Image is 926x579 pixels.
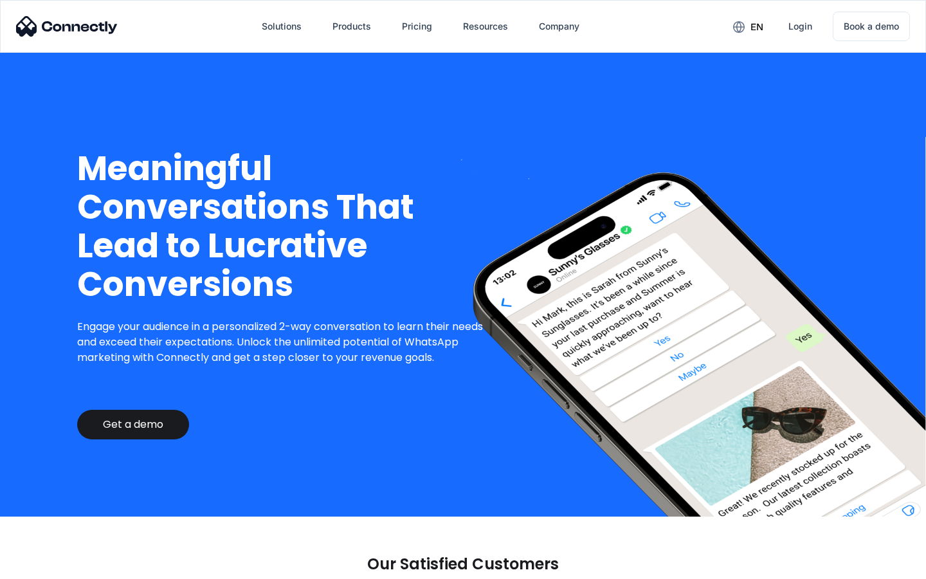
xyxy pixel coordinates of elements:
div: en [750,18,763,36]
div: Get a demo [103,418,163,431]
img: Connectly Logo [16,16,118,37]
h1: Meaningful Conversations That Lead to Lucrative Conversions [77,149,493,304]
p: Engage your audience in a personalized 2-way conversation to learn their needs and exceed their e... [77,319,493,365]
div: Solutions [262,17,302,35]
div: Login [788,17,812,35]
a: Pricing [392,11,442,42]
div: Products [332,17,371,35]
a: Login [778,11,822,42]
a: Get a demo [77,410,189,439]
p: Our Satisfied Customers [367,555,559,573]
div: Resources [463,17,508,35]
a: Book a demo [833,12,910,41]
div: Pricing [402,17,432,35]
div: Company [539,17,579,35]
ul: Language list [26,556,77,574]
aside: Language selected: English [13,556,77,574]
